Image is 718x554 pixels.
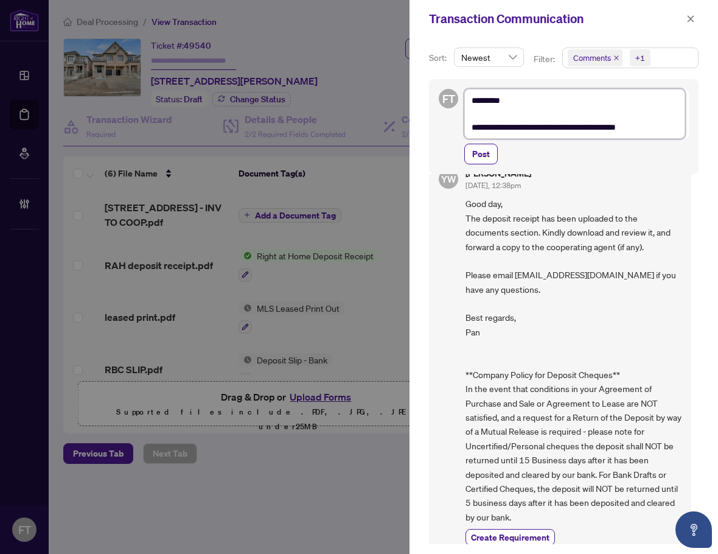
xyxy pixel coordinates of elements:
span: [DATE], 12:38pm [465,181,521,190]
p: Filter: [534,52,557,66]
span: FT [442,90,455,107]
span: Comments [573,52,611,64]
button: Open asap [675,511,712,548]
span: Comments [568,49,622,66]
span: YW [441,172,456,186]
span: Create Requirement [471,531,549,544]
span: Newest [461,48,517,66]
div: +1 [635,52,645,64]
button: Post [464,144,498,164]
span: close [613,55,619,61]
button: Create Requirement [465,529,555,545]
span: close [686,15,695,23]
div: Transaction Communication [429,10,683,28]
p: Sort: [429,51,449,65]
span: Post [472,144,490,164]
span: Good day, The deposit receipt has been uploaded to the documents section. Kindly download and rev... [465,197,681,524]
